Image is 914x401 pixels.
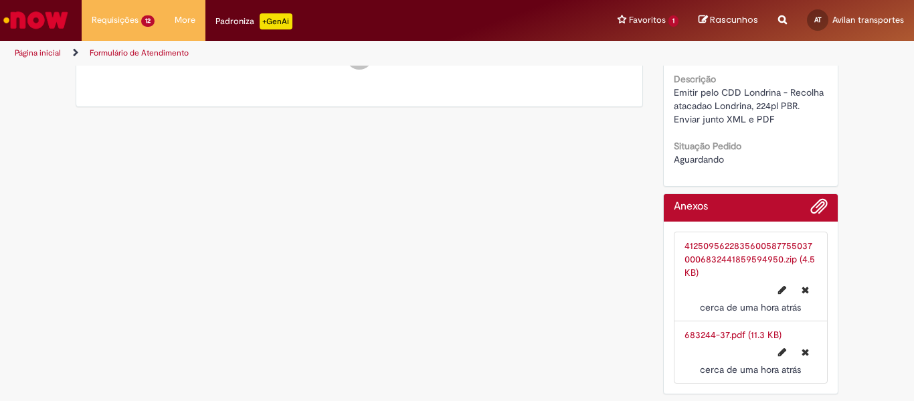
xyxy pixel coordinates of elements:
[700,301,801,313] time: 30/09/2025 11:00:23
[700,364,801,376] span: cerca de uma hora atrás
[794,341,817,363] button: Excluir 683244-37.pdf
[794,279,817,301] button: Excluir 41250956228356005877550370006832441859594950.zip
[770,341,794,363] button: Editar nome de arquivo 683244-37.pdf
[674,201,708,213] h2: Anexos
[674,153,724,165] span: Aguardando
[92,13,139,27] span: Requisições
[668,15,678,27] span: 1
[175,13,195,27] span: More
[814,15,822,24] span: AT
[699,14,758,27] a: Rascunhos
[141,15,155,27] span: 12
[684,329,782,341] a: 683244-37.pdf (11.3 KB)
[674,140,741,152] b: Situação Pedido
[215,13,292,29] div: Padroniza
[674,86,826,125] span: Emitir pelo CDD Londrina - Recolha atacadao Londrina, 224pl PBR. Enviar junto XML e PDF
[674,73,716,85] b: Descrição
[260,13,292,29] p: +GenAi
[15,48,61,58] a: Página inicial
[1,7,70,33] img: ServiceNow
[810,197,828,222] button: Adicionar anexos
[700,301,801,313] span: cerca de uma hora atrás
[832,14,904,25] span: Avilan transportes
[770,279,794,301] button: Editar nome de arquivo 41250956228356005877550370006832441859594950.zip
[684,240,815,278] a: 41250956228356005877550370006832441859594950.zip (4.5 KB)
[629,13,666,27] span: Favoritos
[700,364,801,376] time: 30/09/2025 11:00:22
[90,48,189,58] a: Formulário de Atendimento
[710,13,758,26] span: Rascunhos
[10,41,600,66] ul: Trilhas de página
